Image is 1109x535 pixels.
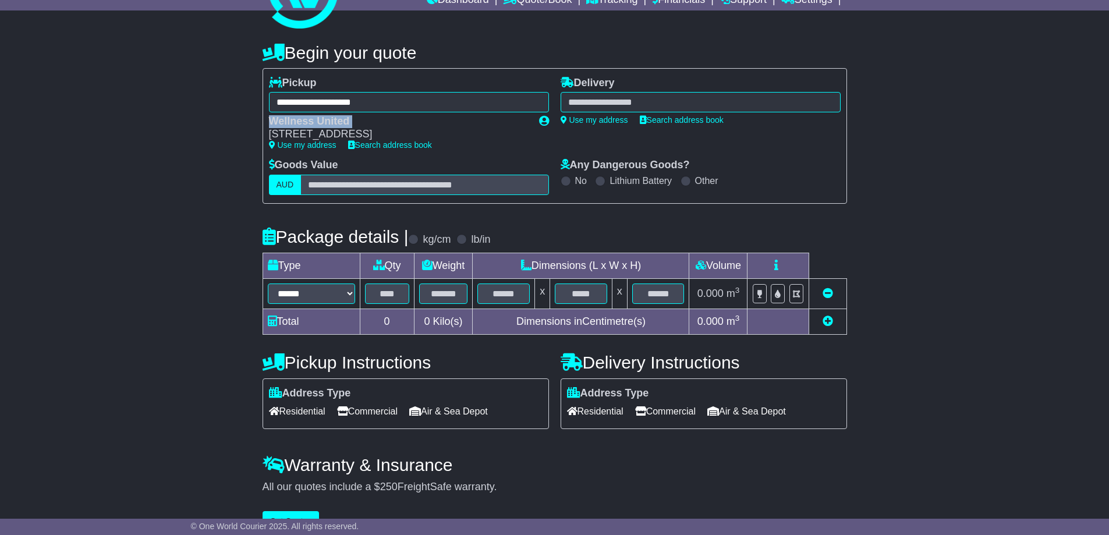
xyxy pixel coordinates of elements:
h4: Delivery Instructions [561,353,847,372]
span: Air & Sea Depot [707,402,786,420]
div: Wellness United [269,115,527,128]
a: Remove this item [823,288,833,299]
span: Residential [567,402,623,420]
span: Residential [269,402,325,420]
label: Other [695,175,718,186]
label: AUD [269,175,302,195]
td: Dimensions (L x W x H) [473,253,689,278]
td: Type [263,253,360,278]
a: Add new item [823,316,833,327]
sup: 3 [735,286,740,295]
label: Delivery [561,77,615,90]
td: x [535,278,550,309]
label: kg/cm [423,233,451,246]
td: Weight [414,253,473,278]
td: Total [263,309,360,334]
label: Address Type [567,387,649,400]
span: 250 [380,481,398,493]
a: Search address book [348,140,432,150]
button: Get Quotes [263,511,320,532]
span: Commercial [337,402,398,420]
h4: Begin your quote [263,43,847,62]
td: 0 [360,309,414,334]
label: lb/in [471,233,490,246]
td: Kilo(s) [414,309,473,334]
span: © One World Courier 2025. All rights reserved. [191,522,359,531]
label: Any Dangerous Goods? [561,159,690,172]
label: Goods Value [269,159,338,172]
span: Commercial [635,402,696,420]
h4: Pickup Instructions [263,353,549,372]
span: 0 [424,316,430,327]
h4: Package details | [263,227,409,246]
label: Address Type [269,387,351,400]
a: Use my address [269,140,336,150]
div: All our quotes include a $ FreightSafe warranty. [263,481,847,494]
label: Pickup [269,77,317,90]
sup: 3 [735,314,740,323]
a: Use my address [561,115,628,125]
td: x [612,278,627,309]
a: Search address book [640,115,724,125]
span: 0.000 [697,316,724,327]
td: Volume [689,253,747,278]
label: No [575,175,587,186]
h4: Warranty & Insurance [263,455,847,474]
span: 0.000 [697,288,724,299]
span: m [727,316,740,327]
span: m [727,288,740,299]
div: [STREET_ADDRESS] [269,128,527,141]
td: Dimensions in Centimetre(s) [473,309,689,334]
td: Qty [360,253,414,278]
label: Lithium Battery [610,175,672,186]
span: Air & Sea Depot [409,402,488,420]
